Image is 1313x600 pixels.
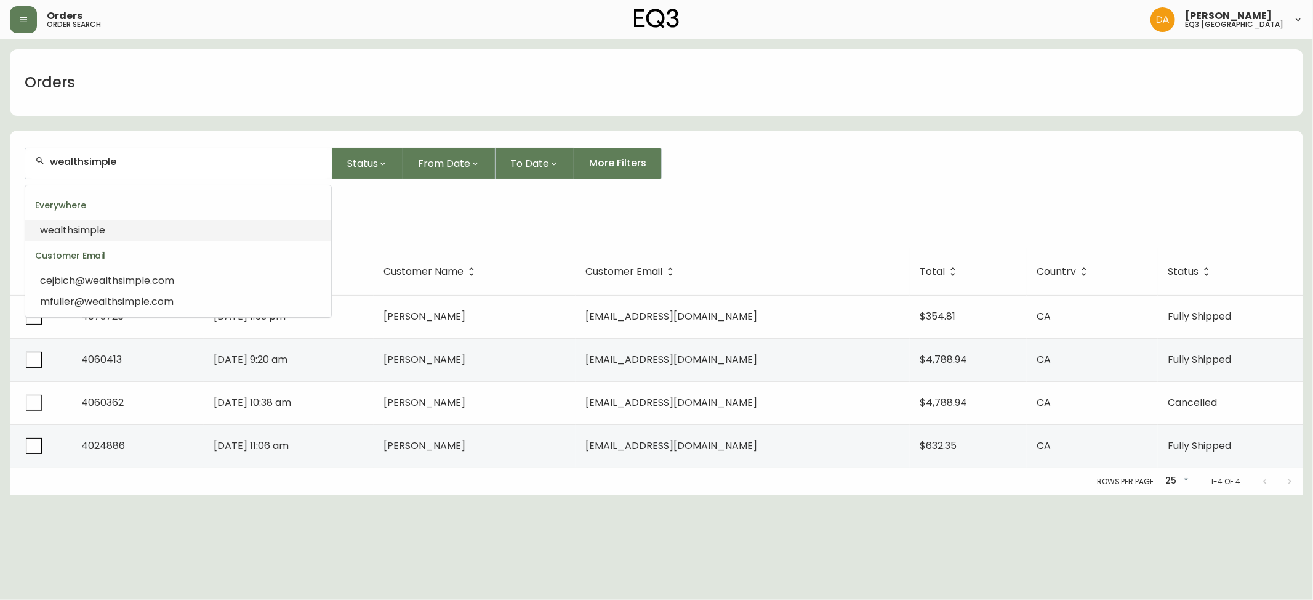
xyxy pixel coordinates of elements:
[1097,476,1155,487] p: Rows per page:
[1037,268,1076,275] span: Country
[81,439,125,453] span: 4024886
[1168,352,1231,367] span: Fully Shipped
[1037,266,1092,277] span: Country
[383,309,465,323] span: [PERSON_NAME]
[383,266,480,277] span: Customer Name
[634,9,680,28] img: logo
[1037,352,1051,367] span: CA
[84,294,150,309] span: wealthsimple
[920,439,957,453] span: $632.35
[1037,439,1051,453] span: CA
[1168,266,1215,277] span: Status
[585,439,757,453] span: [EMAIL_ADDRESS][DOMAIN_NAME]
[510,156,549,171] span: To Date
[85,274,150,288] span: wealthsimple
[81,395,124,410] span: 4060362
[347,156,378,171] span: Status
[1168,268,1199,275] span: Status
[40,223,105,237] span: wealthsimple
[1185,21,1283,28] h5: eq3 [GEOGRAPHIC_DATA]
[496,148,574,179] button: To Date
[47,21,101,28] h5: order search
[418,156,470,171] span: From Date
[150,274,174,288] span: .com
[1185,11,1272,21] span: [PERSON_NAME]
[214,439,289,453] span: [DATE] 11:06 am
[50,156,322,168] input: Search
[920,309,955,323] span: $354.81
[920,352,967,367] span: $4,788.94
[383,439,465,453] span: [PERSON_NAME]
[383,352,465,367] span: [PERSON_NAME]
[214,352,287,367] span: [DATE] 9:20 am
[585,395,757,410] span: [EMAIL_ADDRESS][DOMAIN_NAME]
[150,294,174,309] span: .com
[47,11,82,21] span: Orders
[1160,471,1191,492] div: 25
[1037,309,1051,323] span: CA
[1168,439,1231,453] span: Fully Shipped
[585,352,757,367] span: [EMAIL_ADDRESS][DOMAIN_NAME]
[383,395,465,410] span: [PERSON_NAME]
[25,190,331,220] div: Everywhere
[920,395,967,410] span: $4,788.94
[1168,309,1231,323] span: Fully Shipped
[383,268,464,275] span: Customer Name
[1150,7,1175,32] img: dd1a7e8db21a0ac8adbf82b84ca05374
[1211,476,1240,487] p: 1-4 of 4
[574,148,662,179] button: More Filters
[920,266,961,277] span: Total
[1037,395,1051,410] span: CA
[585,266,678,277] span: Customer Email
[1168,395,1217,410] span: Cancelled
[332,148,403,179] button: Status
[589,156,646,170] span: More Filters
[40,294,84,309] span: mfuller@
[25,72,75,93] h1: Orders
[585,268,662,275] span: Customer Email
[920,268,945,275] span: Total
[40,274,85,288] span: cejbich@
[585,309,757,323] span: [EMAIL_ADDRESS][DOMAIN_NAME]
[214,395,291,410] span: [DATE] 10:38 am
[403,148,496,179] button: From Date
[25,241,331,270] div: Customer Email
[81,352,122,367] span: 4060413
